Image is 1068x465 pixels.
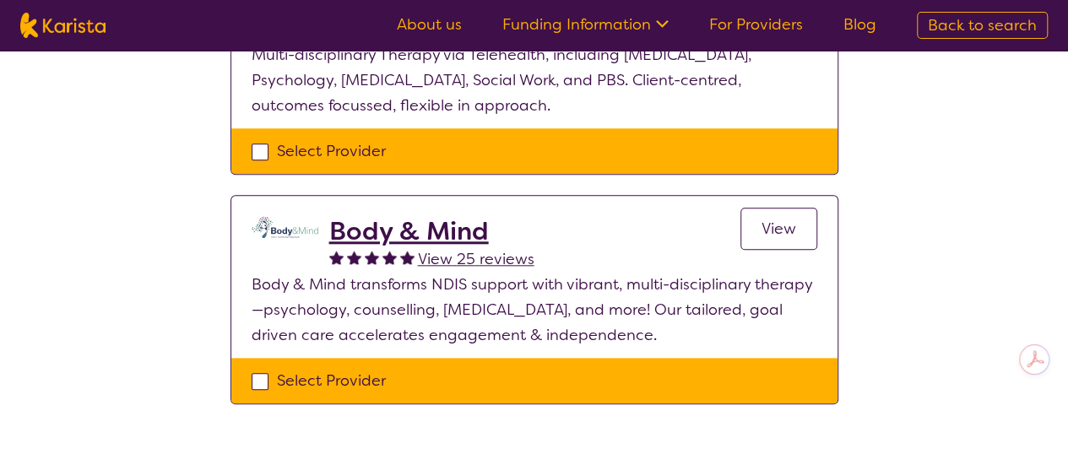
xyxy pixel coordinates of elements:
[400,250,415,264] img: fullstar
[252,272,817,348] p: Body & Mind transforms NDIS support with vibrant, multi-disciplinary therapy—psychology, counsell...
[917,12,1048,39] a: Back to search
[928,15,1037,35] span: Back to search
[382,250,397,264] img: fullstar
[329,250,344,264] img: fullstar
[252,216,319,238] img: qmpolprhjdhzpcuekzqg.svg
[502,14,669,35] a: Funding Information
[365,250,379,264] img: fullstar
[20,13,106,38] img: Karista logo
[740,208,817,250] a: View
[347,250,361,264] img: fullstar
[871,265,1045,446] iframe: Chat Window
[418,249,534,269] span: View 25 reviews
[843,14,876,35] a: Blog
[397,14,462,35] a: About us
[252,42,817,118] p: Multi-disciplinary Therapy via Telehealth, including [MEDICAL_DATA], Psychology, [MEDICAL_DATA], ...
[709,14,803,35] a: For Providers
[329,216,534,246] a: Body & Mind
[762,219,796,239] span: View
[418,246,534,272] a: View 25 reviews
